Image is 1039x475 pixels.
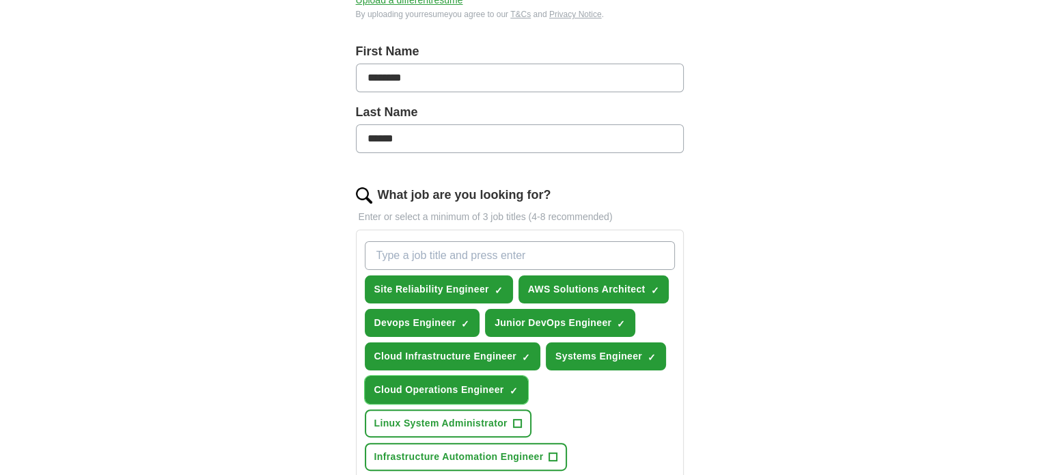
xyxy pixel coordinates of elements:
[522,352,530,363] span: ✓
[495,285,503,296] span: ✓
[356,187,372,204] img: search.png
[365,443,568,471] button: Infrastructure Automation Engineer
[374,416,508,431] span: Linux System Administrator
[461,318,469,329] span: ✓
[365,409,531,437] button: Linux System Administrator
[510,385,518,396] span: ✓
[356,210,684,224] p: Enter or select a minimum of 3 job titles (4-8 recommended)
[546,342,666,370] button: Systems Engineer✓
[374,383,504,397] span: Cloud Operations Engineer
[495,316,611,330] span: Junior DevOps Engineer
[555,349,642,364] span: Systems Engineer
[648,352,656,363] span: ✓
[374,316,456,330] span: Devops Engineer
[365,275,513,303] button: Site Reliability Engineer✓
[485,309,635,337] button: Junior DevOps Engineer✓
[617,318,625,329] span: ✓
[378,186,551,204] label: What job are you looking for?
[374,349,517,364] span: Cloud Infrastructure Engineer
[365,342,541,370] button: Cloud Infrastructure Engineer✓
[365,241,675,270] input: Type a job title and press enter
[365,309,480,337] button: Devops Engineer✓
[528,282,646,297] span: AWS Solutions Architect
[374,282,489,297] span: Site Reliability Engineer
[356,103,684,122] label: Last Name
[356,42,684,61] label: First Name
[374,450,544,464] span: Infrastructure Automation Engineer
[510,10,531,19] a: T&Cs
[650,285,659,296] span: ✓
[356,8,684,21] div: By uploading your resume you agree to our and .
[518,275,669,303] button: AWS Solutions Architect✓
[365,376,528,404] button: Cloud Operations Engineer✓
[549,10,602,19] a: Privacy Notice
